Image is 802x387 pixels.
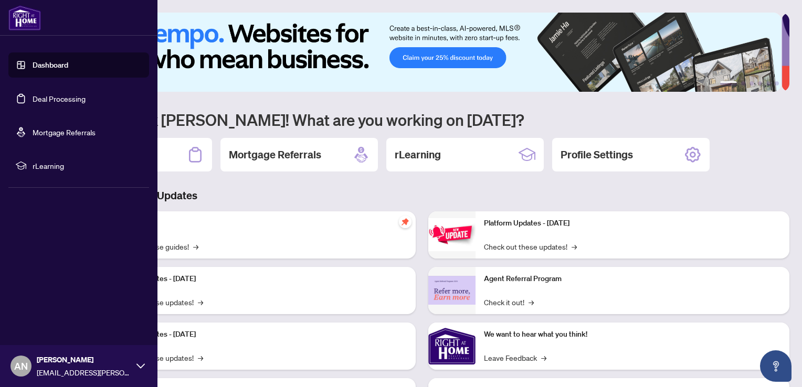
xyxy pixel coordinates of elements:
img: Platform Updates - June 23, 2025 [428,218,476,251]
button: 5 [766,81,771,85]
h2: rLearning [395,147,441,162]
button: Open asap [760,350,792,382]
p: Agent Referral Program [484,273,781,285]
img: logo [8,5,41,30]
img: Slide 0 [55,13,782,92]
h3: Brokerage & Industry Updates [55,188,789,203]
a: Leave Feedback→ [484,352,546,363]
a: Check out these updates!→ [484,241,577,252]
h2: Profile Settings [561,147,633,162]
img: We want to hear what you think! [428,322,476,370]
p: We want to hear what you think! [484,329,781,340]
span: → [541,352,546,363]
img: Agent Referral Program [428,276,476,305]
button: 6 [775,81,779,85]
span: [EMAIL_ADDRESS][PERSON_NAME][DOMAIN_NAME] [37,367,131,378]
a: Check it out!→ [484,296,534,308]
button: 3 [750,81,754,85]
span: → [529,296,534,308]
button: 4 [758,81,762,85]
a: Dashboard [33,60,68,70]
p: Platform Updates - [DATE] [110,329,407,340]
span: → [198,296,203,308]
span: AN [14,359,28,373]
span: → [198,352,203,363]
p: Self-Help [110,218,407,229]
span: pushpin [399,216,411,228]
a: Mortgage Referrals [33,127,96,137]
button: 2 [741,81,745,85]
a: Deal Processing [33,94,86,103]
h1: Welcome back [PERSON_NAME]! What are you working on [DATE]? [55,110,789,130]
span: → [572,241,577,252]
span: [PERSON_NAME] [37,354,131,365]
span: → [193,241,198,252]
button: 1 [720,81,737,85]
p: Platform Updates - [DATE] [110,273,407,285]
p: Platform Updates - [DATE] [484,218,781,229]
span: rLearning [33,160,142,171]
h2: Mortgage Referrals [229,147,321,162]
